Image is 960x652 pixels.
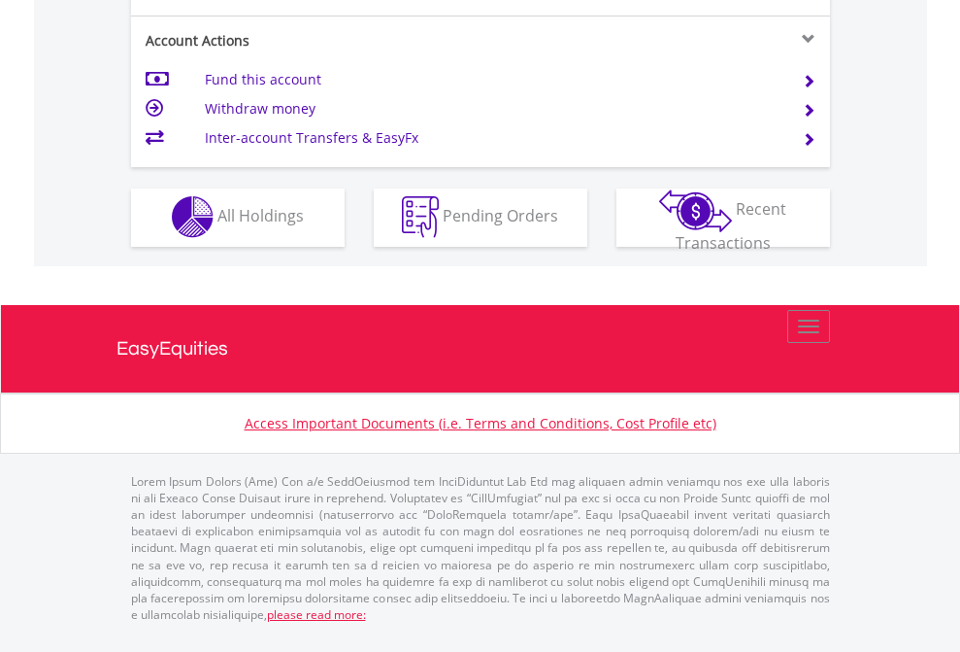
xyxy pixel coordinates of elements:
[131,473,830,623] p: Lorem Ipsum Dolors (Ame) Con a/e SeddOeiusmod tem InciDiduntut Lab Etd mag aliquaen admin veniamq...
[443,205,558,226] span: Pending Orders
[205,123,778,153] td: Inter-account Transfers & EasyFx
[172,196,214,238] img: holdings-wht.png
[131,31,480,51] div: Account Actions
[676,198,787,254] span: Recent Transactions
[374,189,587,247] button: Pending Orders
[116,305,844,393] a: EasyEquities
[616,189,830,247] button: Recent Transactions
[205,94,778,123] td: Withdraw money
[402,196,439,238] img: pending_instructions-wht.png
[217,205,304,226] span: All Holdings
[245,414,716,432] a: Access Important Documents (i.e. Terms and Conditions, Cost Profile etc)
[659,189,732,232] img: transactions-zar-wht.png
[131,189,345,247] button: All Holdings
[205,65,778,94] td: Fund this account
[267,606,366,623] a: please read more:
